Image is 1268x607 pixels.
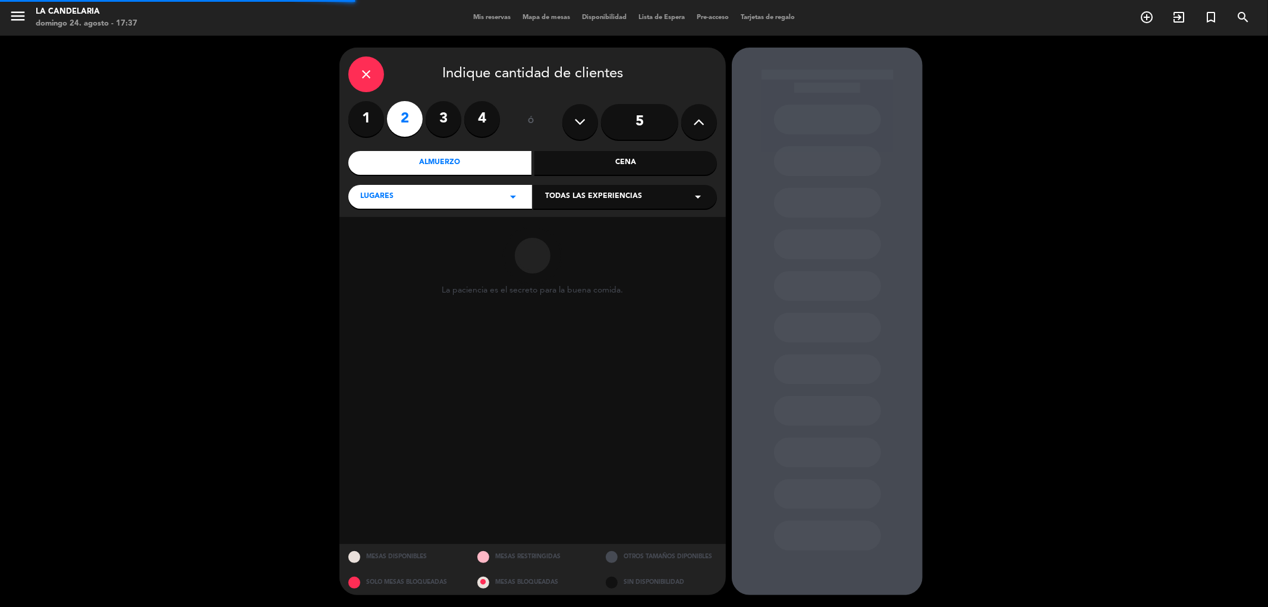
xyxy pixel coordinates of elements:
i: exit_to_app [1172,10,1186,24]
span: Mis reservas [467,14,517,21]
span: Lista de Espera [633,14,691,21]
div: SIN DISPONIBILIDAD [597,570,726,595]
div: Almuerzo [348,151,531,175]
div: SOLO MESAS BLOQUEADAS [339,570,468,595]
div: ó [512,101,550,143]
span: Mapa de mesas [517,14,576,21]
label: 2 [387,101,423,137]
i: menu [9,7,27,25]
div: MESAS BLOQUEADAS [468,570,597,595]
div: Cena [534,151,718,175]
span: Tarjetas de regalo [735,14,801,21]
span: Todas las experiencias [545,191,642,203]
div: Indique cantidad de clientes [348,56,717,92]
div: domingo 24. agosto - 17:37 [36,18,137,30]
div: OTROS TAMAÑOS DIPONIBLES [597,544,726,570]
button: menu [9,7,27,29]
i: close [359,67,373,81]
i: add_circle_outline [1140,10,1154,24]
i: arrow_drop_down [506,190,520,204]
div: LA CANDELARIA [36,6,137,18]
label: 3 [426,101,461,137]
i: arrow_drop_down [691,190,705,204]
div: La paciencia es el secreto para la buena comida. [442,285,624,295]
span: Disponibilidad [576,14,633,21]
i: search [1236,10,1250,24]
div: MESAS DISPONIBLES [339,544,468,570]
label: 1 [348,101,384,137]
div: MESAS RESTRINGIDAS [468,544,597,570]
span: LUGARES [360,191,394,203]
label: 4 [464,101,500,137]
span: Pre-acceso [691,14,735,21]
i: turned_in_not [1204,10,1218,24]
